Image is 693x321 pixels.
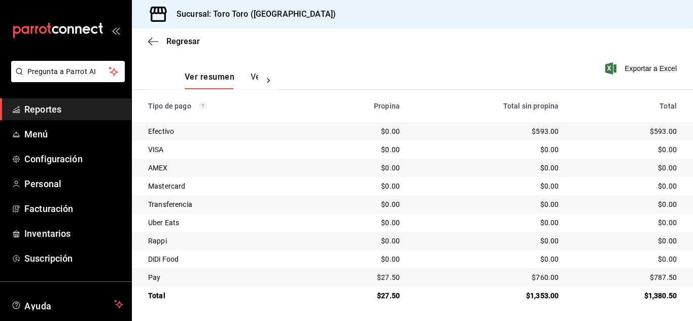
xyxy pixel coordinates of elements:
[416,291,559,301] div: $1,353.00
[416,272,559,282] div: $760.00
[112,26,120,34] button: open_drawer_menu
[575,254,677,264] div: $0.00
[575,145,677,155] div: $0.00
[323,163,400,173] div: $0.00
[575,272,677,282] div: $787.50
[185,72,258,89] div: navigation tabs
[148,37,200,46] button: Regresar
[323,126,400,136] div: $0.00
[575,236,677,246] div: $0.00
[148,145,306,155] div: VISA
[416,218,559,228] div: $0.00
[148,272,306,282] div: Pay
[323,145,400,155] div: $0.00
[7,74,125,84] a: Pregunta a Parrot AI
[148,102,306,110] div: Tipo de pago
[416,181,559,191] div: $0.00
[323,102,400,110] div: Propina
[416,145,559,155] div: $0.00
[323,236,400,246] div: $0.00
[148,199,306,209] div: Transferencia
[148,163,306,173] div: AMEX
[148,218,306,228] div: Uber Eats
[575,291,677,301] div: $1,380.50
[416,163,559,173] div: $0.00
[575,102,677,110] div: Total
[148,236,306,246] div: Rappi
[24,152,123,166] span: Configuración
[575,163,677,173] div: $0.00
[575,218,677,228] div: $0.00
[575,126,677,136] div: $593.00
[416,254,559,264] div: $0.00
[575,199,677,209] div: $0.00
[416,126,559,136] div: $593.00
[185,72,234,89] button: Ver resumen
[323,254,400,264] div: $0.00
[148,254,306,264] div: DiDi Food
[575,181,677,191] div: $0.00
[24,298,110,310] span: Ayuda
[323,199,400,209] div: $0.00
[416,102,559,110] div: Total sin propina
[148,126,306,136] div: Efectivo
[607,62,677,75] button: Exportar a Excel
[323,181,400,191] div: $0.00
[148,291,306,301] div: Total
[27,66,109,77] span: Pregunta a Parrot AI
[24,127,123,141] span: Menú
[416,236,559,246] div: $0.00
[11,61,125,82] button: Pregunta a Parrot AI
[24,102,123,116] span: Reportes
[251,72,289,89] button: Ver pagos
[416,199,559,209] div: $0.00
[24,252,123,265] span: Suscripción
[199,102,206,110] svg: Los pagos realizados con Pay y otras terminales son montos brutos.
[323,291,400,301] div: $27.50
[24,202,123,216] span: Facturación
[166,37,200,46] span: Regresar
[148,181,306,191] div: Mastercard
[24,227,123,240] span: Inventarios
[323,218,400,228] div: $0.00
[168,8,336,20] h3: Sucursal: Toro Toro ([GEOGRAPHIC_DATA])
[323,272,400,282] div: $27.50
[24,177,123,191] span: Personal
